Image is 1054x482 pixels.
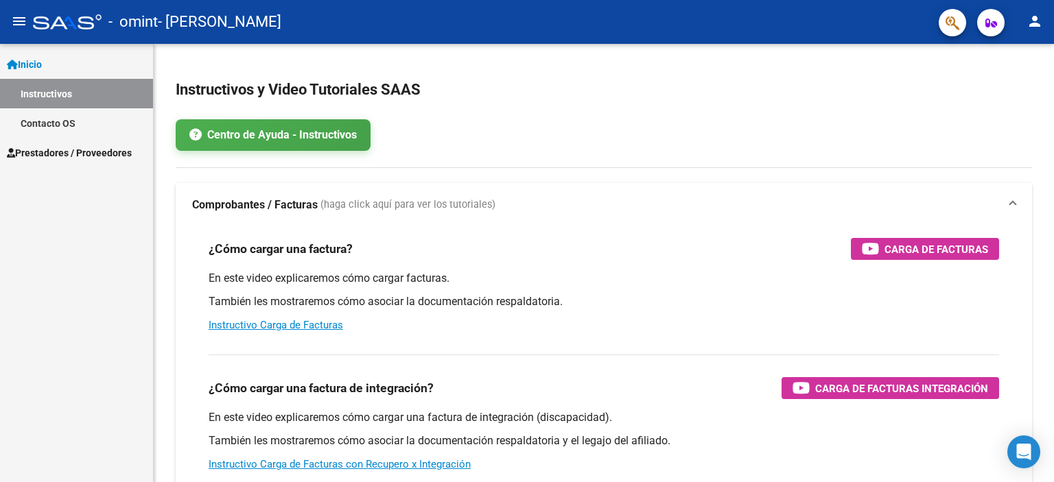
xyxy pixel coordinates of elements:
span: Carga de Facturas [885,241,988,258]
a: Centro de Ayuda - Instructivos [176,119,371,151]
span: Inicio [7,57,42,72]
p: También les mostraremos cómo asociar la documentación respaldatoria. [209,294,999,309]
mat-icon: menu [11,13,27,29]
p: En este video explicaremos cómo cargar facturas. [209,271,999,286]
h3: ¿Cómo cargar una factura? [209,239,353,258]
strong: Comprobantes / Facturas [192,197,318,213]
span: Prestadores / Proveedores [7,145,132,160]
span: - omint [108,7,158,37]
h3: ¿Cómo cargar una factura de integración? [209,378,434,398]
span: Carga de Facturas Integración [815,380,988,397]
mat-icon: person [1027,13,1043,29]
button: Carga de Facturas [851,238,999,260]
p: En este video explicaremos cómo cargar una factura de integración (discapacidad). [209,410,999,425]
p: También les mostraremos cómo asociar la documentación respaldatoria y el legajo del afiliado. [209,433,999,448]
h2: Instructivos y Video Tutoriales SAAS [176,77,1032,103]
span: - [PERSON_NAME] [158,7,281,37]
mat-expansion-panel-header: Comprobantes / Facturas (haga click aquí para ver los tutoriales) [176,183,1032,227]
span: (haga click aquí para ver los tutoriales) [320,197,495,213]
button: Carga de Facturas Integración [782,377,999,399]
a: Instructivo Carga de Facturas con Recupero x Integración [209,458,471,470]
a: Instructivo Carga de Facturas [209,319,343,331]
div: Open Intercom Messenger [1007,435,1040,468]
